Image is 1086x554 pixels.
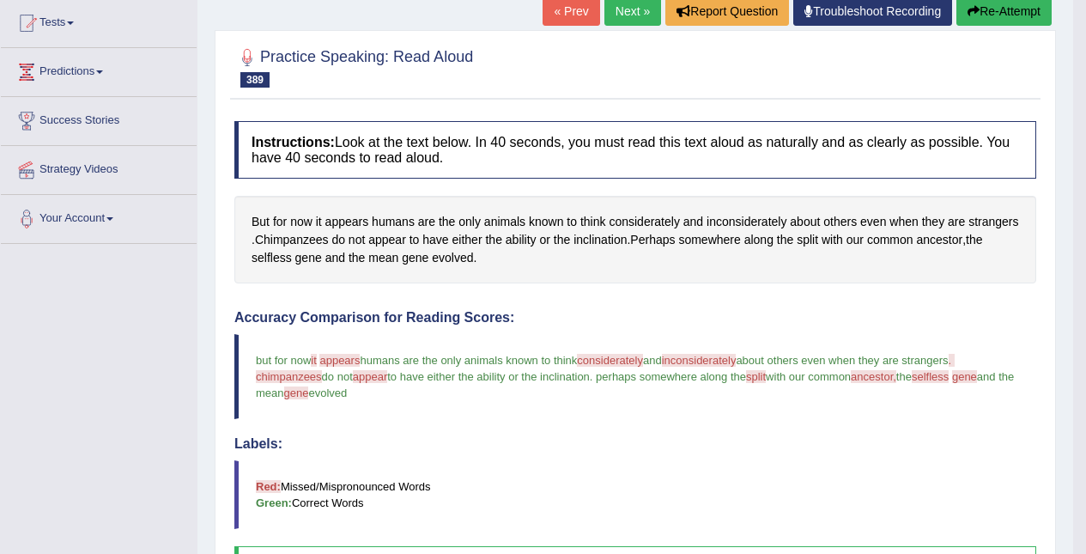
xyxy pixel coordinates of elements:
[736,354,948,367] span: about others even when they are strangers
[867,231,913,249] span: Click to see word definition
[387,370,590,383] span: to have either the ability or the inclination
[252,249,292,267] span: Click to see word definition
[790,213,820,231] span: Click to see word definition
[746,370,766,383] span: split
[252,213,270,231] span: Click to see word definition
[256,480,281,493] b: Red:
[452,231,482,249] span: Click to see word definition
[256,496,292,509] b: Green:
[255,231,329,249] span: Click to see word definition
[846,231,864,249] span: Click to see word definition
[1,146,197,189] a: Strategy Videos
[952,370,977,383] span: gene
[922,213,944,231] span: Click to see word definition
[766,370,851,383] span: with our common
[322,370,353,383] span: do not
[284,387,309,399] span: gene
[273,213,287,231] span: Click to see word definition
[968,213,1018,231] span: Click to see word definition
[896,370,912,383] span: the
[643,354,662,367] span: and
[432,249,473,267] span: Click to see word definition
[353,370,387,383] span: appear
[966,231,982,249] span: Click to see word definition
[252,135,335,149] b: Instructions:
[319,354,360,367] span: appears
[860,213,886,231] span: Click to see word definition
[540,231,550,249] span: Click to see word definition
[683,213,703,231] span: Click to see word definition
[311,354,317,367] span: it
[822,231,843,249] span: Click to see word definition
[485,231,501,249] span: Click to see word definition
[234,436,1036,452] h4: Labels:
[662,354,737,367] span: inconsiderately
[596,370,746,383] span: perhaps somewhere along the
[349,249,365,267] span: Click to see word definition
[256,354,311,367] span: but for now
[823,213,857,231] span: Click to see word definition
[331,231,345,249] span: Click to see word definition
[889,213,918,231] span: Click to see word definition
[439,213,455,231] span: Click to see word definition
[372,213,415,231] span: Click to see word definition
[484,213,525,231] span: Click to see word definition
[573,231,627,249] span: Click to see word definition
[368,249,398,267] span: Click to see word definition
[609,213,680,231] span: Click to see word definition
[368,231,406,249] span: Click to see word definition
[948,213,965,231] span: Click to see word definition
[458,213,481,231] span: Click to see word definition
[590,370,593,383] span: .
[630,231,675,249] span: Click to see word definition
[234,310,1036,326] h4: Accuracy Comparison for Reading Scores:
[234,45,473,88] h2: Practice Speaking: Read Aloud
[567,213,577,231] span: Click to see word definition
[360,354,577,367] span: humans are the only animals known to think
[580,213,606,231] span: Click to see word definition
[418,213,435,231] span: Click to see word definition
[234,460,1036,529] blockquote: Missed/Mispronounced Words Correct Words
[707,213,786,231] span: Click to see word definition
[308,387,347,399] span: evolved
[851,370,896,383] span: ancestor,
[797,231,818,249] span: Click to see word definition
[295,249,322,267] span: Click to see word definition
[1,195,197,238] a: Your Account
[678,231,740,249] span: Click to see word definition
[240,72,270,88] span: 389
[325,213,369,231] span: Click to see word definition
[290,213,312,231] span: Click to see word definition
[410,231,420,249] span: Click to see word definition
[912,370,949,383] span: selfless
[422,231,448,249] span: Click to see word definition
[529,213,563,231] span: Click to see word definition
[744,231,774,249] span: Click to see word definition
[777,231,793,249] span: Click to see word definition
[402,249,428,267] span: Click to see word definition
[325,249,345,267] span: Click to see word definition
[916,231,962,249] span: Click to see word definition
[316,213,322,231] span: Click to see word definition
[1,97,197,140] a: Success Stories
[234,121,1036,179] h4: Look at the text below. In 40 seconds, you must read this text aloud as naturally and as clearly ...
[256,354,955,383] span: . chimpanzees
[506,231,537,249] span: Click to see word definition
[349,231,365,249] span: Click to see word definition
[234,196,1036,283] div: . . , .
[577,354,643,367] span: considerately
[554,231,570,249] span: Click to see word definition
[1,48,197,91] a: Predictions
